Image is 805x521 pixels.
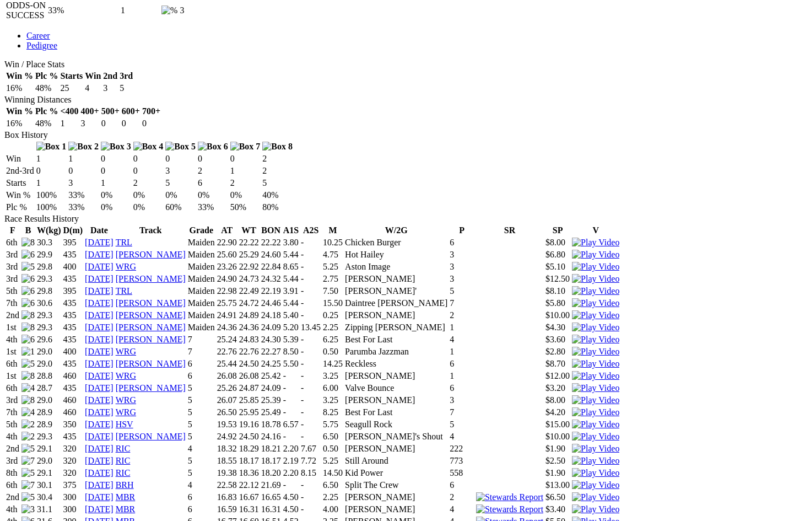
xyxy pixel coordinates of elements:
a: View replay [572,456,619,465]
img: 8 [21,371,35,381]
img: Play Video [572,468,619,478]
td: 7th [6,298,20,309]
td: - [300,261,321,272]
td: 24.46 [261,298,282,309]
img: 5 [21,468,35,478]
a: [DATE] [85,238,114,247]
td: 15.50 [322,298,343,309]
td: 0 [101,118,120,129]
td: 50% [230,202,261,213]
img: Play Video [572,480,619,490]
a: View replay [572,480,619,490]
td: 60% [165,202,196,213]
a: TRL [116,286,132,296]
td: 0 [197,153,229,164]
a: Watch Replay on Watchdog [572,323,619,332]
img: Play Video [572,250,619,260]
img: Play Video [572,298,619,308]
td: 6 [449,237,474,248]
a: View replay [572,444,619,453]
td: 1 [60,118,79,129]
img: 2 [21,432,35,442]
td: 2 [133,178,164,189]
th: <400 [60,106,79,117]
td: 0% [100,190,132,201]
th: F [6,225,20,236]
img: Play Video [572,286,619,296]
a: [DATE] [85,480,114,490]
a: [PERSON_NAME] [116,323,186,332]
td: 3rd [6,249,20,260]
img: 5 [21,444,35,454]
td: 22.84 [261,261,282,272]
img: 5 [21,492,35,502]
img: Play Video [572,432,619,442]
a: RIC [116,468,131,477]
td: 2 [197,165,229,176]
td: 6 [197,178,229,189]
a: Watch Replay on Watchdog [572,286,619,296]
td: - [300,237,321,248]
img: 6 [21,298,35,308]
td: 8.65 [283,261,299,272]
a: Watch Replay on Watchdog [572,432,619,441]
td: 5.44 [283,298,299,309]
a: [PERSON_NAME] [116,274,186,283]
img: Play Video [572,444,619,454]
a: [DATE] [85,395,114,405]
a: MBR [116,504,136,514]
td: 6th [6,237,20,248]
img: Box 5 [165,142,196,152]
a: [DATE] [85,444,114,453]
th: SR [476,225,544,236]
td: Starts [6,178,35,189]
td: 22.92 [239,261,260,272]
th: W/2G [344,225,448,236]
a: [PERSON_NAME] [116,383,186,393]
div: Box History [4,130,801,140]
img: Stewards Report [476,492,543,502]
th: Grade [187,225,215,236]
td: 24.73 [239,273,260,284]
td: Hot Hailey [344,249,448,260]
a: MBR [116,492,136,502]
a: [DATE] [85,298,114,308]
a: [DATE] [85,456,114,465]
td: 5.25 [322,261,343,272]
td: 16% [6,118,34,129]
a: Watch Replay on Watchdog [572,274,619,283]
th: Win % [6,106,34,117]
a: [DATE] [85,250,114,259]
td: 3 [449,261,474,272]
th: Plc % [35,106,58,117]
img: Play Video [572,323,619,332]
td: 1 [36,153,67,164]
td: - [300,249,321,260]
img: Play Video [572,456,619,466]
a: Watch Replay on Watchdog [572,250,619,259]
td: 4.75 [322,249,343,260]
td: 5th [6,286,20,297]
th: M [322,225,343,236]
img: 1 [21,347,35,357]
a: [DATE] [85,335,114,344]
td: 0 [133,153,164,164]
img: 6 [21,335,35,345]
th: A2S [300,225,321,236]
td: 7 [449,298,474,309]
a: [DATE] [85,407,114,417]
img: Stewards Report [476,504,543,514]
img: Box 4 [133,142,164,152]
td: Maiden [187,249,215,260]
a: Watch Replay on Watchdog [572,420,619,429]
th: 2nd [102,71,118,82]
td: 435 [63,249,84,260]
td: 22.90 [217,237,237,248]
td: 0% [100,202,132,213]
td: 0 [68,165,99,176]
td: 1 [100,178,132,189]
td: 25.29 [239,249,260,260]
td: $5.10 [545,261,570,272]
td: Win [6,153,35,164]
td: 48% [35,83,58,94]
